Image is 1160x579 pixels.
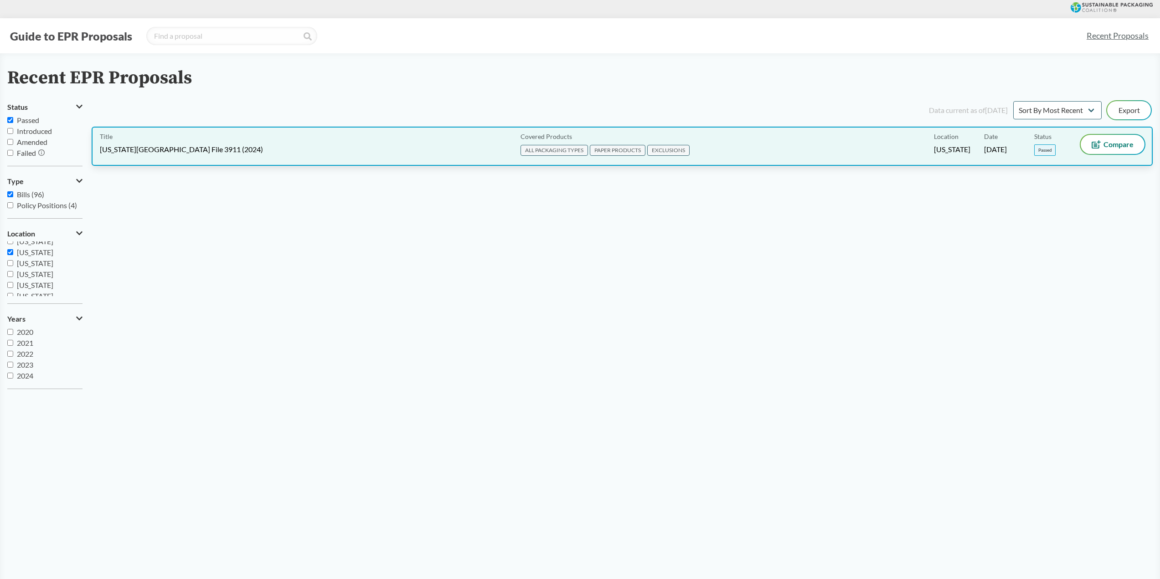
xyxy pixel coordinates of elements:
[1107,101,1151,119] button: Export
[1103,141,1134,148] span: Compare
[7,351,13,357] input: 2022
[7,177,24,185] span: Type
[17,237,53,246] span: [US_STATE]
[17,338,33,347] span: 2021
[17,292,53,300] span: [US_STATE]
[17,328,33,336] span: 2020
[590,145,645,156] span: PAPER PRODUCTS
[17,270,53,278] span: [US_STATE]
[17,360,33,369] span: 2023
[7,293,13,299] input: [US_STATE]
[7,271,13,277] input: [US_STATE]
[17,116,39,124] span: Passed
[100,144,263,154] span: [US_STATE][GEOGRAPHIC_DATA] File 3911 (2024)
[7,174,82,189] button: Type
[17,248,53,256] span: [US_STATE]
[7,373,13,379] input: 2024
[7,238,13,244] input: [US_STATE]
[647,145,690,156] span: EXCLUSIONS
[7,249,13,255] input: [US_STATE]
[1081,135,1145,154] button: Compare
[984,144,1007,154] span: [DATE]
[7,117,13,123] input: Passed
[7,99,82,115] button: Status
[521,145,588,156] span: ALL PACKAGING TYPES
[17,349,33,358] span: 2022
[7,329,13,335] input: 2020
[100,132,113,141] span: Title
[146,27,317,45] input: Find a proposal
[7,362,13,368] input: 2023
[929,105,1008,116] div: Data current as of [DATE]
[7,340,13,346] input: 2021
[17,201,77,210] span: Policy Positions (4)
[7,128,13,134] input: Introduced
[17,138,47,146] span: Amended
[17,149,36,157] span: Failed
[17,259,53,267] span: [US_STATE]
[7,230,35,238] span: Location
[7,150,13,156] input: Failed
[7,191,13,197] input: Bills (96)
[7,202,13,208] input: Policy Positions (4)
[521,132,572,141] span: Covered Products
[934,132,959,141] span: Location
[7,311,82,327] button: Years
[7,29,135,43] button: Guide to EPR Proposals
[7,139,13,145] input: Amended
[7,68,192,88] h2: Recent EPR Proposals
[17,127,52,135] span: Introduced
[1034,144,1056,156] span: Passed
[934,144,970,154] span: [US_STATE]
[7,226,82,241] button: Location
[984,132,998,141] span: Date
[7,282,13,288] input: [US_STATE]
[7,315,26,323] span: Years
[7,260,13,266] input: [US_STATE]
[17,281,53,289] span: [US_STATE]
[17,371,33,380] span: 2024
[17,190,44,199] span: Bills (96)
[1034,132,1052,141] span: Status
[1083,26,1153,46] a: Recent Proposals
[7,103,28,111] span: Status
